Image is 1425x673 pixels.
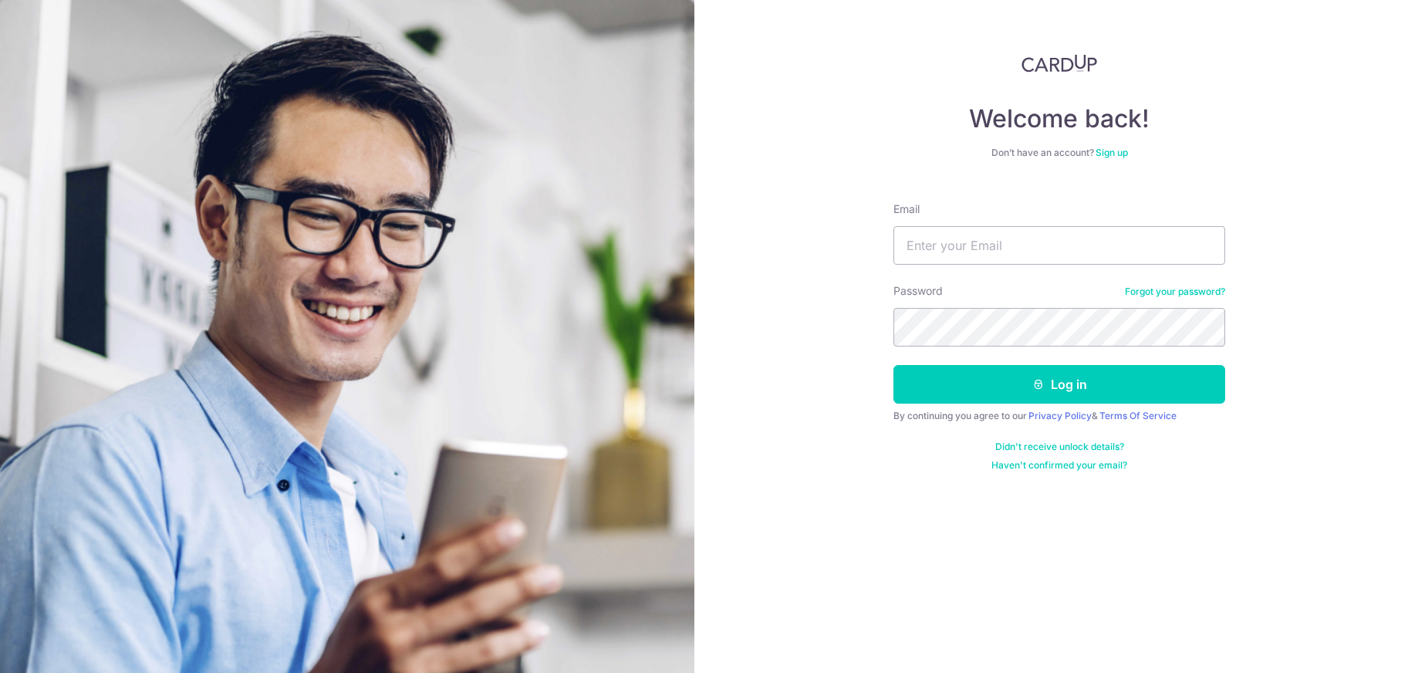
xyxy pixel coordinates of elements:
[893,226,1225,265] input: Enter your Email
[893,103,1225,134] h4: Welcome back!
[893,147,1225,159] div: Don’t have an account?
[995,441,1124,453] a: Didn't receive unlock details?
[893,410,1225,422] div: By continuing you agree to our &
[1099,410,1177,421] a: Terms Of Service
[1125,286,1225,298] a: Forgot your password?
[893,201,920,217] label: Email
[893,283,943,299] label: Password
[991,459,1127,472] a: Haven't confirmed your email?
[893,365,1225,404] button: Log in
[1096,147,1128,158] a: Sign up
[1028,410,1092,421] a: Privacy Policy
[1021,54,1097,73] img: CardUp Logo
